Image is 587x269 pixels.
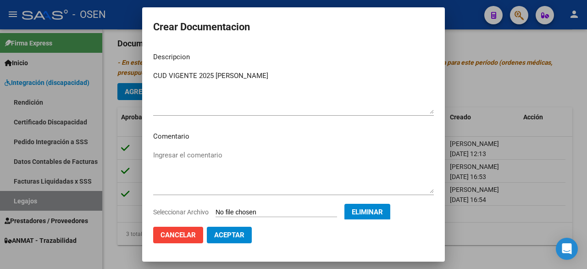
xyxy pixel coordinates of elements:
p: Comentario [153,131,434,142]
button: Eliminar [344,204,390,220]
div: Open Intercom Messenger [556,238,578,260]
button: Aceptar [207,227,252,243]
span: Cancelar [161,231,196,239]
span: Seleccionar Archivo [153,208,209,216]
h2: Crear Documentacion [153,18,434,36]
p: Descripcion [153,52,434,62]
span: Aceptar [214,231,244,239]
span: Eliminar [352,208,383,216]
button: Cancelar [153,227,203,243]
